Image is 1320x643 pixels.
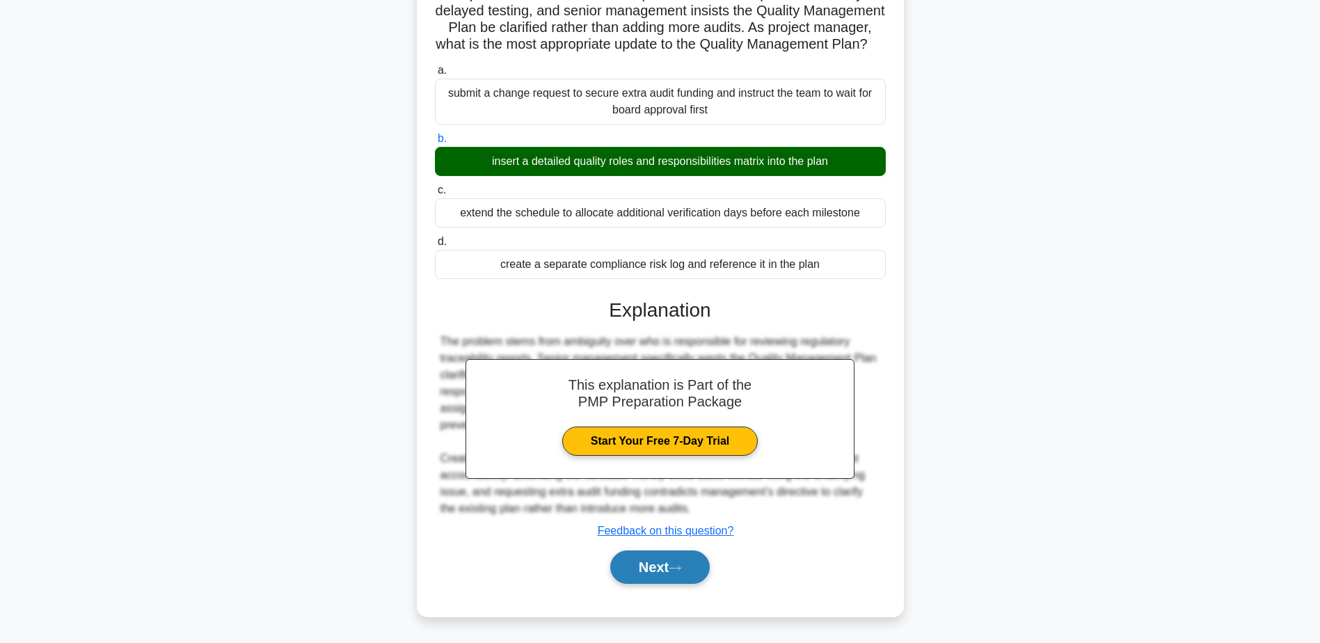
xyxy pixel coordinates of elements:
[435,250,886,279] div: create a separate compliance risk log and reference it in the plan
[435,79,886,125] div: submit a change request to secure extra audit funding and instruct the team to wait for board app...
[562,427,758,456] a: Start Your Free 7-Day Trial
[435,198,886,228] div: extend the schedule to allocate additional verification days before each milestone
[598,525,734,537] a: Feedback on this question?
[438,64,447,76] span: a.
[438,184,446,196] span: c.
[438,132,447,144] span: b.
[443,299,877,322] h3: Explanation
[435,147,886,176] div: insert a detailed quality roles and responsibilities matrix into the plan
[610,550,710,584] button: Next
[440,333,880,517] div: The problem stems from ambiguity over who is responsible for reviewing regulatory traceability re...
[438,235,447,247] span: d.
